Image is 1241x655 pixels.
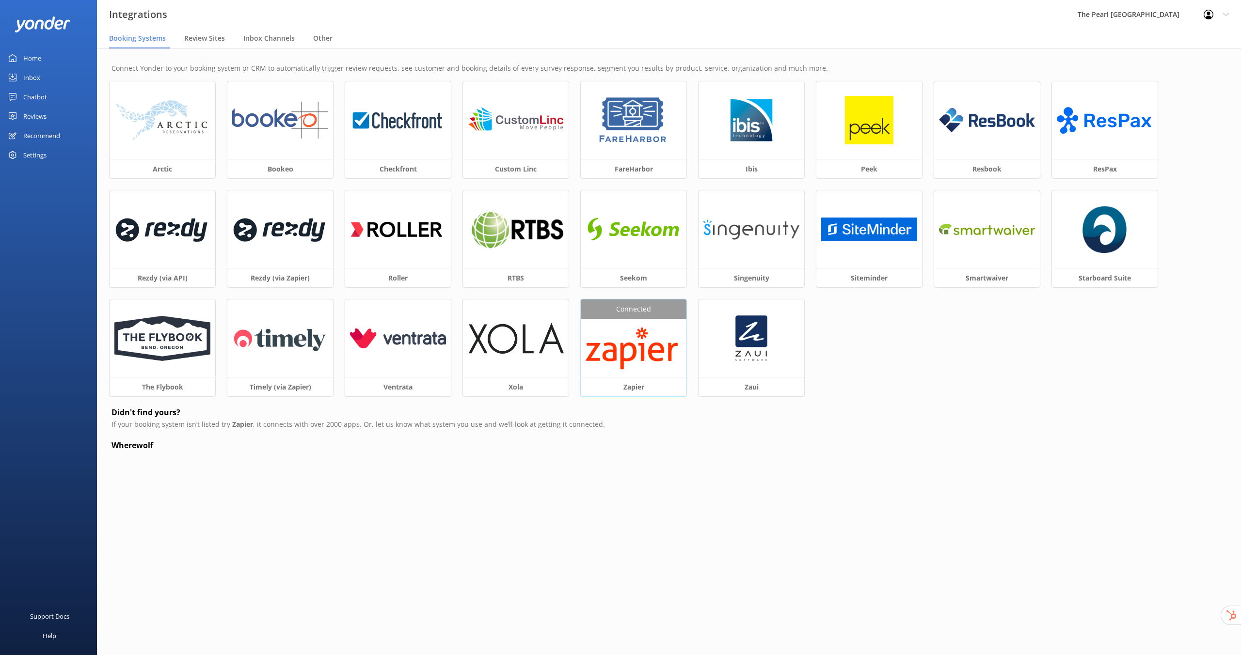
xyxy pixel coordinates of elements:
[816,268,922,287] h3: Siteminder
[114,99,210,141] img: arctic_logo.png
[468,102,564,139] img: 1624324618..png
[468,323,564,354] img: xola_logo.png
[350,209,446,250] img: 1616660206..png
[1082,205,1127,253] img: 1756262149..png
[703,218,799,241] img: singenuity_logo.png
[699,268,804,287] h3: Singenuity
[727,96,776,144] img: 1629776749..png
[232,209,328,250] img: 1619647509..png
[227,268,333,287] h3: Rezdy (via Zapier)
[581,299,686,319] div: Connected
[23,126,60,145] div: Recommend
[939,108,1035,132] img: resbook_logo.png
[581,159,686,178] h3: FareHarbor
[114,209,210,250] img: 1624324453..png
[243,33,295,43] span: Inbox Channels
[23,107,47,126] div: Reviews
[350,102,446,139] img: 1624323426..png
[110,377,215,396] h3: The Flybook
[23,48,41,68] div: Home
[934,268,1040,287] h3: Smartwaiver
[1052,159,1158,178] h3: ResPax
[232,320,328,357] img: 1619648023..png
[734,314,768,362] img: 1633406817..png
[23,68,40,87] div: Inbox
[463,159,569,178] h3: Custom Linc
[110,159,215,178] h3: Arctic
[313,33,333,43] span: Other
[581,377,686,396] h3: Zapier
[227,377,333,396] h3: Timely (via Zapier)
[111,406,1226,419] h4: Didn't find yours?
[111,439,1226,452] h4: Wherewolf
[345,268,451,287] h3: Roller
[232,420,253,429] b: Zapier
[109,33,166,43] span: Booking Systems
[821,218,917,241] img: 1710292409..png
[109,7,167,22] h3: Integrations
[114,316,210,361] img: flybook_logo.png
[184,33,225,43] span: Review Sites
[23,145,47,165] div: Settings
[463,268,569,287] h3: RTBS
[43,626,56,645] div: Help
[586,326,682,371] img: 1619648013..png
[1057,102,1153,139] img: ResPax
[845,96,893,144] img: peek_logo.png
[227,159,333,178] h3: Bookeo
[468,209,564,250] img: 1624324537..png
[463,377,569,396] h3: Xola
[581,268,686,287] h3: Seekom
[111,63,1226,74] p: Connect Yonder to your booking system or CRM to automatically trigger review requests, see custom...
[110,268,215,287] h3: Rezdy (via API)
[699,377,804,396] h3: Zaui
[939,218,1035,240] img: 1650579744..png
[934,159,1040,178] h3: Resbook
[111,419,1226,430] p: If your booking system isn’t listed try , it connects with over 2000 apps. Or, let us know what s...
[699,159,804,178] h3: Ibis
[345,159,451,178] h3: Checkfront
[232,102,328,139] img: 1624324865..png
[586,211,682,248] img: 1616638368..png
[15,16,70,32] img: yonder-white-logo.png
[597,96,670,144] img: 1629843345..png
[350,328,446,348] img: ventrata_logo.png
[30,607,69,626] div: Support Docs
[23,87,47,107] div: Chatbot
[816,159,922,178] h3: Peek
[345,377,451,396] h3: Ventrata
[1052,268,1158,287] h3: Starboard Suite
